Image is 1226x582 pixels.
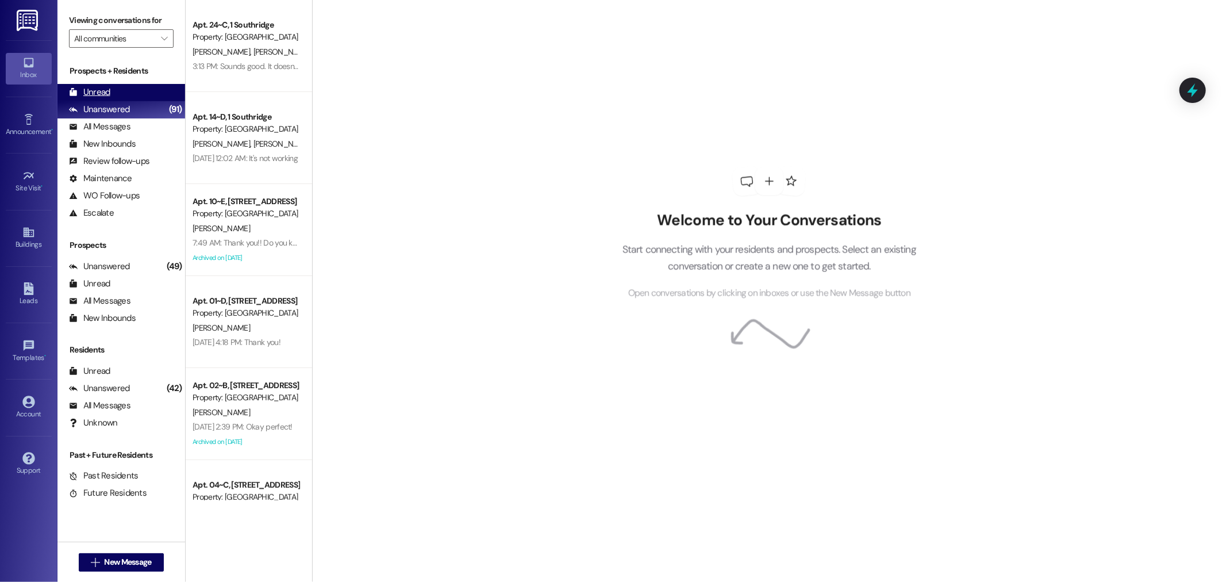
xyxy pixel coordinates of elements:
a: Buildings [6,223,52,254]
a: Account [6,392,52,423]
div: Property: [GEOGRAPHIC_DATA] [193,31,299,43]
div: Archived on [DATE] [191,435,300,449]
p: Start connecting with your residents and prospects. Select an existing conversation or create a n... [605,242,933,274]
div: Property: [GEOGRAPHIC_DATA] [193,123,299,135]
span: [PERSON_NAME] [193,223,250,233]
input: All communities [74,29,155,48]
div: Unread [69,278,110,290]
div: New Inbounds [69,138,136,150]
div: Apt. 24~C, 1 Southridge [193,19,299,31]
a: Leads [6,279,52,310]
i:  [91,558,99,567]
span: [PERSON_NAME] [193,407,250,418]
span: [PERSON_NAME] [193,323,250,333]
div: Review follow-ups [69,155,149,167]
span: [PERSON_NAME] [193,139,253,149]
div: All Messages [69,121,130,133]
div: Archived on [DATE] [191,251,300,265]
div: Prospects + Residents [57,65,185,77]
div: WO Follow-ups [69,190,140,202]
a: Inbox [6,53,52,84]
a: Support [6,449,52,480]
div: Apt. 01~D, [STREET_ADDRESS] [193,295,299,307]
div: Unanswered [69,382,130,395]
div: [DATE] 2:39 PM: Okay perfect! [193,422,293,432]
div: Past Residents [69,470,139,482]
span: • [41,182,43,190]
div: All Messages [69,295,130,307]
div: Apt. 10~E, [STREET_ADDRESS] [193,196,299,208]
div: Property: [GEOGRAPHIC_DATA] [193,208,299,220]
div: Apt. 02~B, [STREET_ADDRESS] [193,380,299,392]
img: ResiDesk Logo [17,10,40,31]
div: Maintenance [69,173,132,185]
div: Property: [GEOGRAPHIC_DATA] [193,307,299,319]
div: Future Residents [69,487,147,499]
button: New Message [79,553,164,572]
label: Viewing conversations for [69,12,174,29]
div: Unread [69,365,110,377]
a: Site Visit • [6,166,52,197]
div: [DATE] 12:02 AM: It's not working [193,153,298,163]
div: New Inbounds [69,312,136,324]
i:  [161,34,167,43]
div: 7:49 AM: Thank you!! Do you know when you're starting cleaning checks [DATE]? [193,238,458,248]
div: Unknown [69,417,118,429]
span: [PERSON_NAME] [253,47,314,57]
div: Residents [57,344,185,356]
div: Prospects [57,239,185,251]
span: • [51,126,53,134]
div: (42) [164,380,185,397]
span: [PERSON_NAME] [253,139,314,149]
div: Apt. 14~D, 1 Southridge [193,111,299,123]
div: Unread [69,86,110,98]
div: Escalate [69,207,114,219]
div: (49) [164,258,185,275]
div: [DATE] 4:18 PM: Thank you! [193,337,280,347]
div: Property: [GEOGRAPHIC_DATA] [193,491,299,503]
div: Past + Future Residents [57,449,185,461]
div: Apt. 04~C, [STREET_ADDRESS] [193,479,299,491]
div: (91) [166,101,185,118]
div: 3:13 PM: Sounds good. It doesn't just leak in one spot, it flings all over, but we will try our b... [193,61,539,71]
span: [PERSON_NAME] [193,47,253,57]
span: Open conversations by clicking on inboxes or use the New Message button [628,286,910,301]
span: New Message [104,556,151,568]
div: Unanswered [69,104,130,116]
div: Unanswered [69,261,130,273]
a: Templates • [6,336,52,367]
div: Property: [GEOGRAPHIC_DATA] [193,392,299,404]
div: All Messages [69,400,130,412]
span: • [44,352,46,360]
h2: Welcome to Your Conversations [605,211,933,229]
